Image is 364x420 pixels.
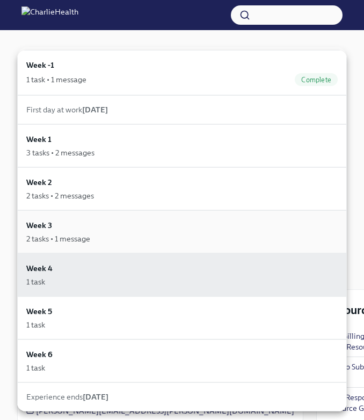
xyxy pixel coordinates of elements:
[17,339,347,382] a: Week 61 task
[26,133,52,145] h6: Week 1
[17,124,347,167] a: Week 13 tasks • 2 messages
[26,176,52,188] h6: Week 2
[26,147,94,158] div: 3 tasks • 2 messages
[26,74,86,85] div: 1 task • 1 message
[83,392,108,402] strong: [DATE]
[26,262,53,274] h6: Week 4
[26,219,52,231] h6: Week 3
[26,276,45,287] div: 1 task
[26,233,90,244] div: 2 tasks • 1 message
[295,76,338,84] span: Complete
[17,253,347,296] a: Week 41 task
[17,296,347,339] a: Week 51 task
[26,319,45,330] div: 1 task
[26,59,54,71] h6: Week -1
[17,167,347,210] a: Week 22 tasks • 2 messages
[26,348,53,360] h6: Week 6
[26,105,108,115] span: First day at work
[17,50,347,95] a: Week -11 task • 1 messageComplete
[26,305,52,317] h6: Week 5
[17,210,347,253] a: Week 32 tasks • 1 message
[26,190,94,201] div: 2 tasks • 2 messages
[82,105,108,115] strong: [DATE]
[26,392,108,402] span: Experience ends
[26,362,45,373] div: 1 task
